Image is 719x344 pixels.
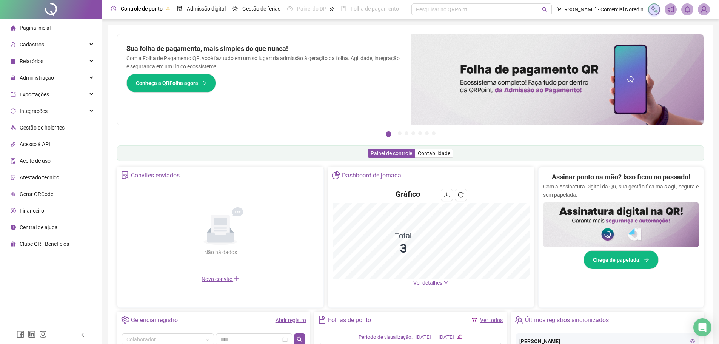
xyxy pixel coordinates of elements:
[20,75,54,81] span: Administração
[439,333,454,341] div: [DATE]
[359,333,413,341] div: Período de visualização:
[593,256,641,264] span: Chega de papelada!
[187,6,226,12] span: Admissão digital
[693,318,711,336] div: Open Intercom Messenger
[131,314,178,327] div: Gerenciar registro
[297,6,326,12] span: Painel do DP
[20,191,53,197] span: Gerar QRCode
[20,91,49,97] span: Exportações
[11,125,16,130] span: apartment
[371,150,412,156] span: Painel de controle
[542,7,548,12] span: search
[20,141,50,147] span: Acesso à API
[413,280,442,286] span: Ver detalhes
[584,250,659,269] button: Chega de papelada!
[472,318,477,323] span: filter
[20,174,59,180] span: Atestado técnico
[20,58,43,64] span: Relatórios
[515,316,523,324] span: team
[480,317,503,323] a: Ver todos
[698,4,710,15] img: 95093
[131,169,180,182] div: Convites enviados
[39,330,47,338] span: instagram
[11,92,16,97] span: export
[297,336,303,342] span: search
[11,42,16,47] span: user-add
[318,316,326,324] span: file-text
[690,339,695,344] span: eye
[525,314,609,327] div: Últimos registros sincronizados
[28,330,35,338] span: linkedin
[543,182,699,199] p: Com a Assinatura Digital da QR, sua gestão fica mais ágil, segura e sem papelada.
[126,43,402,54] h2: Sua folha de pagamento, mais simples do que nunca!
[111,6,116,11] span: clock-circle
[411,131,415,135] button: 4
[166,7,170,11] span: pushpin
[667,6,674,13] span: notification
[684,6,691,13] span: bell
[416,333,431,341] div: [DATE]
[342,169,401,182] div: Dashboard de jornada
[443,280,449,285] span: down
[11,75,16,80] span: lock
[11,191,16,197] span: qrcode
[11,142,16,147] span: api
[121,6,163,12] span: Controle de ponto
[121,171,129,179] span: solution
[11,108,16,114] span: sync
[242,6,280,12] span: Gestão de férias
[457,334,462,339] span: edit
[552,172,690,182] h2: Assinar ponto na mão? Isso ficou no passado!
[432,131,436,135] button: 7
[418,150,450,156] span: Contabilidade
[276,317,306,323] a: Abrir registro
[11,158,16,164] span: audit
[136,79,198,87] span: Conheça a QRFolha agora
[80,332,85,338] span: left
[20,125,65,131] span: Gestão de holerites
[386,131,391,137] button: 1
[201,80,206,86] span: arrow-right
[418,131,422,135] button: 5
[232,6,238,11] span: sun
[556,5,644,14] span: [PERSON_NAME] - Comercial Noredin
[644,257,649,262] span: arrow-right
[411,34,704,125] img: banner%2F8d14a306-6205-4263-8e5b-06e9a85ad873.png
[11,208,16,213] span: dollar
[20,158,51,164] span: Aceite de uso
[543,202,699,247] img: banner%2F02c71560-61a6-44d4-94b9-c8ab97240462.png
[126,54,402,71] p: Com a Folha de Pagamento QR, você faz tudo em um só lugar: da admissão à geração da folha. Agilid...
[396,189,420,199] h4: Gráfico
[11,175,16,180] span: solution
[20,108,48,114] span: Integrações
[20,241,69,247] span: Clube QR - Beneficios
[398,131,402,135] button: 2
[287,6,293,11] span: dashboard
[434,333,436,341] div: -
[413,280,449,286] a: Ver detalhes down
[341,6,346,11] span: book
[17,330,24,338] span: facebook
[20,25,51,31] span: Página inicial
[20,208,44,214] span: Financeiro
[121,316,129,324] span: setting
[650,5,658,14] img: sparkle-icon.fc2bf0ac1784a2077858766a79e2daf3.svg
[351,6,399,12] span: Folha de pagamento
[11,59,16,64] span: file
[458,192,464,198] span: reload
[425,131,429,135] button: 6
[20,224,58,230] span: Central de ajuda
[405,131,408,135] button: 3
[444,192,450,198] span: download
[20,42,44,48] span: Cadastros
[328,314,371,327] div: Folhas de ponto
[126,74,216,93] button: Conheça a QRFolha agora
[11,241,16,247] span: gift
[233,276,239,282] span: plus
[202,276,239,282] span: Novo convite
[186,248,255,256] div: Não há dados
[332,171,340,179] span: pie-chart
[329,7,334,11] span: pushpin
[177,6,182,11] span: file-done
[11,225,16,230] span: info-circle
